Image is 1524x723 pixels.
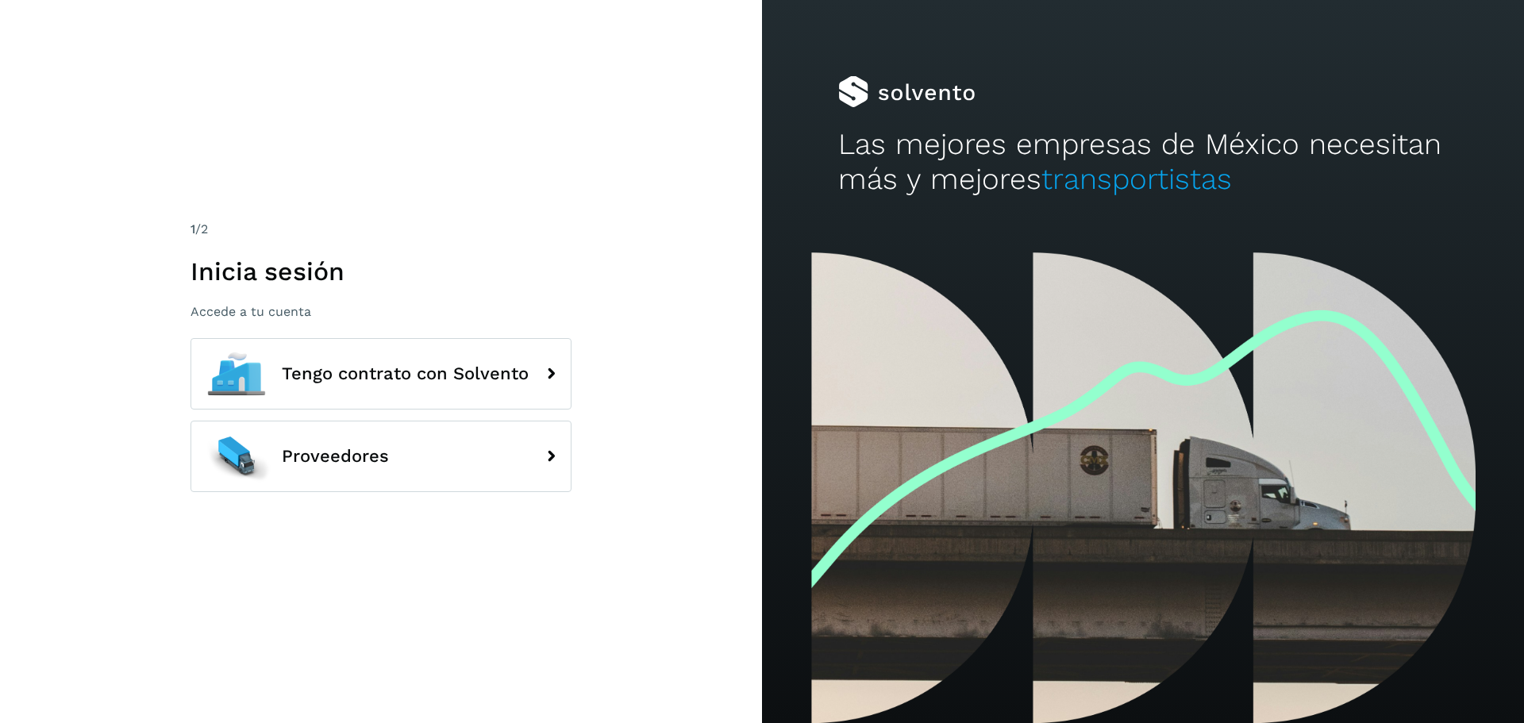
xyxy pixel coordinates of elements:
p: Accede a tu cuenta [190,304,571,319]
div: /2 [190,220,571,239]
h2: Las mejores empresas de México necesitan más y mejores [838,127,1448,198]
span: transportistas [1041,162,1232,196]
span: Tengo contrato con Solvento [282,364,529,383]
h1: Inicia sesión [190,256,571,287]
span: 1 [190,221,195,237]
button: Tengo contrato con Solvento [190,338,571,410]
span: Proveedores [282,447,389,466]
button: Proveedores [190,421,571,492]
